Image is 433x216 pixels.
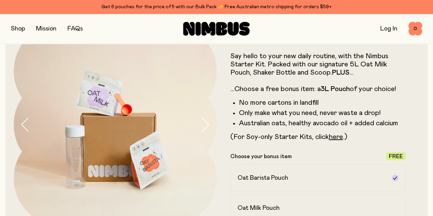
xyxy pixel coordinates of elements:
a: Mission [36,26,56,32]
p: Say hello to your new daily routine, with the Nimbus Starter Kit. Packed with our signature 5L Oa... [230,52,406,93]
p: (For Soy-only Starter Kits, click .) [230,133,406,141]
li: Australian oats, healthy avocado oil + added calcium [239,119,406,127]
a: Log In [380,26,397,32]
p: Choose your bonus item [230,153,292,160]
a: FAQs [67,26,83,32]
strong: Pouch [331,86,350,92]
li: Only make what you need, never waste a drop! [239,109,406,117]
button: 0 [408,22,422,36]
strong: 3L [321,86,329,92]
h2: Oat Barista Pouch [238,174,288,182]
div: Get 6 pouches for the price of 5 with our Bulk Pack ✨ Free Australian metro shipping for orders $59+ [11,3,422,11]
h2: Oat Milk Pouch [238,204,280,212]
strong: PLUS [332,69,349,76]
span: Free [389,154,403,159]
li: No more cartons in landfill [239,99,406,107]
a: here [329,134,343,140]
